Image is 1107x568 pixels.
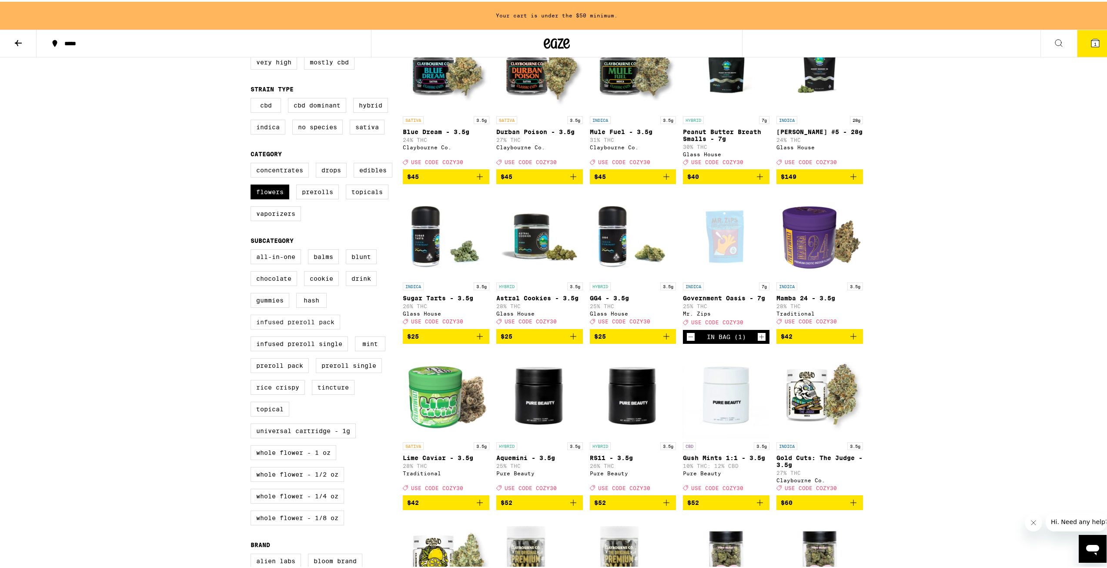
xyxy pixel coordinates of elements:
[776,189,863,276] img: Traditional - Mamba 24 - 3.5g
[785,484,837,489] span: USE CODE COZY30
[251,269,297,284] label: Chocolate
[355,335,385,350] label: Mint
[759,281,769,289] p: 7g
[590,189,676,276] img: Glass House - GG4 - 3.5g
[403,127,489,134] p: Blue Dream - 3.5g
[496,143,583,148] div: Claybourne Co.
[411,158,463,163] span: USE CODE COZY30
[403,189,489,276] img: Glass House - Sugar Tarts - 3.5g
[590,23,676,110] img: Claybourne Co. - Mule Fuel - 3.5g
[590,281,611,289] p: HYBRID
[403,168,489,182] button: Add to bag
[776,23,863,110] img: Glass House - Donny Burger #5 - 28g
[251,291,289,306] label: Gummies
[776,468,863,474] p: 27% THC
[407,497,419,504] span: $42
[403,281,424,289] p: INDICA
[691,318,743,324] span: USE CODE COZY30
[683,349,769,436] img: Pure Beauty - Gush Mints 1:1 - 3.5g
[776,281,797,289] p: INDICA
[304,53,355,68] label: Mostly CBD
[683,23,769,110] img: Glass House - Peanut Butter Breath Smalls - 7g
[496,135,583,141] p: 27% THC
[350,118,385,133] label: Sativa
[686,331,695,339] button: Decrement
[776,293,863,300] p: Mamba 24 - 3.5g
[683,23,769,168] a: Open page for Peanut Butter Breath Smalls - 7g from Glass House
[847,281,863,289] p: 3.5g
[296,183,339,198] label: Prerolls
[505,317,557,323] span: USE CODE COZY30
[496,349,583,494] a: Open page for Aquemini - 3.5g from Pure Beauty
[660,114,676,122] p: 3.5g
[683,494,769,508] button: Add to bag
[403,494,489,508] button: Add to bag
[590,469,676,474] div: Pure Beauty
[776,189,863,327] a: Open page for Mamba 24 - 3.5g from Traditional
[687,171,699,178] span: $40
[683,293,769,300] p: Government Oasis - 7g
[505,158,557,163] span: USE CODE COZY30
[757,331,766,339] button: Increment
[590,143,676,148] div: Claybourne Co.
[292,118,343,133] label: No Species
[251,378,305,393] label: Rice Crispy
[594,331,606,338] span: $25
[776,114,797,122] p: INDICA
[403,469,489,474] div: Traditional
[683,309,769,315] div: Mr. Zips
[496,127,583,134] p: Durban Poison - 3.5g
[496,494,583,508] button: Add to bag
[683,302,769,307] p: 25% THC
[598,158,650,163] span: USE CODE COZY30
[496,189,583,327] a: Open page for Astral Cookies - 3.5g from Glass House
[567,281,583,289] p: 3.5g
[403,135,489,141] p: 24% THC
[403,440,424,448] p: SATIVA
[496,23,583,110] img: Claybourne Co. - Durban Poison - 3.5g
[590,461,676,467] p: 26% THC
[776,453,863,467] p: Gold Cuts: The Judge - 3.5g
[308,552,362,567] label: Bloom Brand
[251,356,309,371] label: Preroll Pack
[776,440,797,448] p: INDICA
[411,484,463,489] span: USE CODE COZY30
[683,440,696,448] p: CBD
[847,440,863,448] p: 3.5g
[759,114,769,122] p: 7g
[251,235,294,242] legend: Subcategory
[590,309,676,315] div: Glass House
[683,189,769,328] a: Open page for Government Oasis - 7g from Mr. Zips
[683,168,769,182] button: Add to bag
[785,158,837,163] span: USE CODE COZY30
[590,168,676,182] button: Add to bag
[5,6,63,13] span: Hi. Need any help?
[403,143,489,148] div: Claybourne Co.
[403,453,489,460] p: Lime Caviar - 3.5g
[296,291,327,306] label: Hash
[346,269,377,284] label: Drink
[776,494,863,508] button: Add to bag
[590,349,676,494] a: Open page for RS11 - 3.5g from Pure Beauty
[251,444,336,458] label: Whole Flower - 1 oz
[251,465,344,480] label: Whole Flower - 1/2 oz
[683,281,704,289] p: INDICA
[346,248,377,262] label: Blunt
[590,127,676,134] p: Mule Fuel - 3.5g
[776,349,863,494] a: Open page for Gold Cuts: The Judge - 3.5g from Claybourne Co.
[251,313,340,328] label: Infused Preroll Pack
[496,440,517,448] p: HYBRID
[496,293,583,300] p: Astral Cookies - 3.5g
[683,142,769,148] p: 30% THC
[251,53,297,68] label: Very High
[251,205,301,219] label: Vaporizers
[594,497,606,504] span: $52
[1046,511,1107,530] iframe: Message from company
[1025,512,1042,530] iframe: Close message
[590,135,676,141] p: 31% THC
[1079,533,1107,561] iframe: Button to launch messaging window
[707,332,746,339] div: In Bag (1)
[781,171,796,178] span: $149
[403,23,489,110] img: Claybourne Co. - Blue Dream - 3.5g
[590,453,676,460] p: RS11 - 3.5g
